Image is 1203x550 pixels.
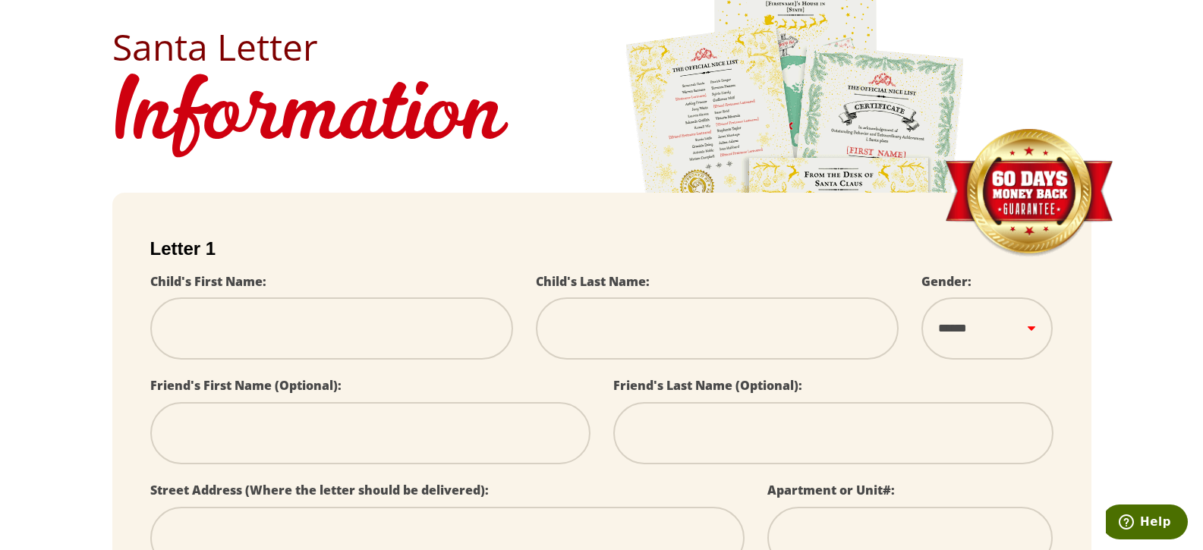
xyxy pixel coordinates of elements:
h2: Letter 1 [150,238,1053,259]
label: Friend's First Name (Optional): [150,377,342,394]
label: Child's First Name: [150,273,266,290]
img: Money Back Guarantee [943,128,1114,258]
label: Street Address (Where the letter should be delivered): [150,482,489,498]
h1: Information [112,65,1091,170]
label: Apartment or Unit#: [767,482,895,498]
iframe: Opens a widget where you can find more information [1106,504,1188,542]
label: Friend's Last Name (Optional): [613,377,802,394]
label: Child's Last Name: [536,273,650,290]
h2: Santa Letter [112,29,1091,65]
label: Gender: [921,273,972,290]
